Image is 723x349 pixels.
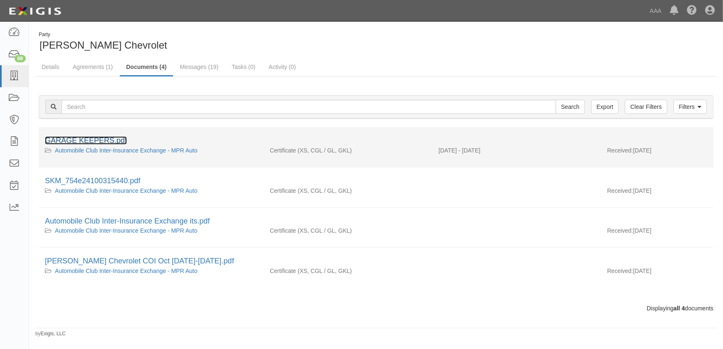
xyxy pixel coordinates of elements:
a: Automobile Club Inter-Insurance Exchange - MPR Auto [55,147,197,154]
div: Excess/Umbrella Liability Commercial General Liability / Garage Liability Garage Keepers Liability [264,267,433,275]
small: by [35,330,66,337]
a: Export [591,100,619,114]
img: logo-5460c22ac91f19d4615b14bd174203de0afe785f0fc80cf4dbbc73dc1793850b.png [6,4,64,19]
input: Search [62,100,556,114]
b: all 4 [673,305,685,312]
a: AAA [646,2,666,19]
div: Don Brown Chevrolet [35,31,370,52]
a: Documents (4) [120,59,173,76]
div: Excess/Umbrella Liability Commercial General Liability / Garage Liability Garage Keepers Liability [264,226,433,235]
a: Activity (0) [262,59,302,75]
div: 69 [15,55,26,62]
div: GARAGE KEEPERS.pdf [45,135,707,146]
a: Tasks (0) [225,59,262,75]
input: Search [556,100,585,114]
div: Automobile Club Inter-Insurance Exchange its.pdf [45,216,707,227]
div: Don Brown Chevrolet COI Oct 2022-2023.pdf [45,256,707,267]
div: [DATE] [601,226,713,239]
a: Automobile Club Inter-Insurance Exchange - MPR Auto [55,268,197,274]
span: [PERSON_NAME] Chevrolet [40,39,167,51]
div: Displaying documents [32,304,720,312]
a: Automobile Club Inter-Insurance Exchange its.pdf [45,217,210,225]
div: [DATE] [601,267,713,279]
div: Party [39,31,167,38]
a: Messages (19) [174,59,225,75]
a: [PERSON_NAME] Chevrolet COI Oct [DATE]-[DATE].pdf [45,257,234,265]
p: Received: [607,267,633,275]
a: Details [35,59,66,75]
p: Received: [607,146,633,155]
div: [DATE] [601,187,713,199]
div: Excess/Umbrella Liability Commercial General Liability / Garage Liability Garage Keepers Liability [264,187,433,195]
a: Filters [673,100,707,114]
a: Clear Filters [625,100,667,114]
div: Automobile Club Inter-Insurance Exchange - MPR Auto [45,146,258,155]
div: [DATE] [601,146,713,159]
p: Received: [607,187,633,195]
a: Automobile Club Inter-Insurance Exchange - MPR Auto [55,187,197,194]
div: Effective 10/01/2024 - Expiration 10/01/2025 [432,146,601,155]
p: Received: [607,226,633,235]
a: Automobile Club Inter-Insurance Exchange - MPR Auto [55,227,197,234]
i: Help Center - Complianz [687,6,697,16]
div: SKM_754e24100315440.pdf [45,176,707,187]
a: Exigis, LLC [41,331,66,337]
a: Agreements (1) [67,59,119,75]
div: Excess/Umbrella Liability Commercial General Liability / Garage Liability Garage Keepers Liability [264,146,433,155]
div: Automobile Club Inter-Insurance Exchange - MPR Auto [45,226,258,235]
div: Automobile Club Inter-Insurance Exchange - MPR Auto [45,187,258,195]
div: Automobile Club Inter-Insurance Exchange - MPR Auto [45,267,258,275]
a: SKM_754e24100315440.pdf [45,177,140,185]
a: GARAGE KEEPERS.pdf [45,136,127,145]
